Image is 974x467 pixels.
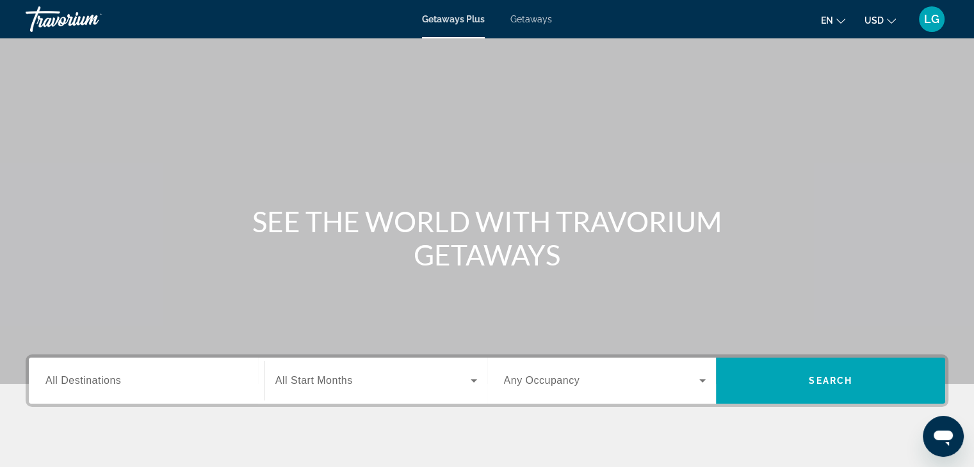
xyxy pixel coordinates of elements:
[924,13,939,26] span: LG
[247,205,727,271] h1: SEE THE WORLD WITH TRAVORIUM GETAWAYS
[809,376,852,386] span: Search
[504,375,580,386] span: Any Occupancy
[29,358,945,404] div: Search widget
[821,15,833,26] span: en
[45,374,248,389] input: Select destination
[716,358,945,404] button: Search
[923,416,964,457] iframe: Button to launch messaging window
[821,11,845,29] button: Change language
[45,375,121,386] span: All Destinations
[422,14,485,24] a: Getaways Plus
[26,3,154,36] a: Travorium
[915,6,948,33] button: User Menu
[510,14,552,24] a: Getaways
[864,11,896,29] button: Change currency
[864,15,884,26] span: USD
[275,375,353,386] span: All Start Months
